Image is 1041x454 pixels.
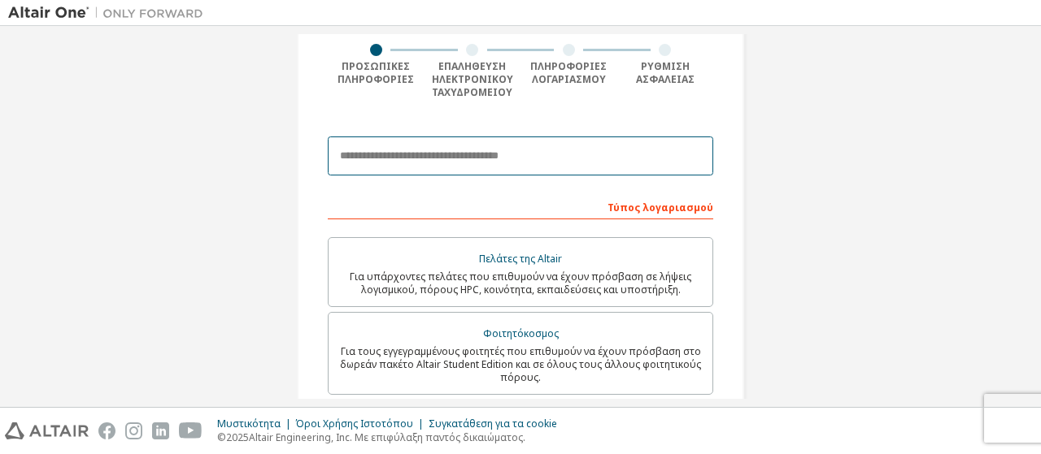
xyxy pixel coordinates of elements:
[338,59,414,86] font: Προσωπικές πληροφορίες
[432,59,513,99] font: Επαλήθευση ηλεκτρονικού ταχυδρομείου
[8,5,211,21] img: Αλτάιρ Ένα
[5,422,89,439] img: altair_logo.svg
[479,252,562,266] font: Πελάτες της Altair
[217,417,281,430] font: Μυστικότητα
[152,422,169,439] img: linkedin.svg
[608,201,713,214] font: Τύπος λογαριασμού
[530,59,607,86] font: Πληροφορίες Λογαριασμού
[125,422,142,439] img: instagram.svg
[249,430,525,444] font: Altair Engineering, Inc. Με επιφύλαξη παντός δικαιώματος.
[350,270,691,296] font: Για υπάρχοντες πελάτες που επιθυμούν να έχουν πρόσβαση σε λήψεις λογισμικού, πόρους HPC, κοινότητ...
[226,430,249,444] font: 2025
[429,417,557,430] font: Συγκατάθεση για τα cookie
[483,326,559,340] font: Φοιτητόκοσμος
[296,417,413,430] font: Όροι Χρήσης Ιστοτόπου
[217,430,226,444] font: ©
[179,422,203,439] img: youtube.svg
[636,59,695,86] font: Ρύθμιση ασφαλείας
[98,422,115,439] img: facebook.svg
[340,344,701,384] font: Για τους εγγεγραμμένους φοιτητές που επιθυμούν να έχουν πρόσβαση στο δωρεάν πακέτο Altair Student...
